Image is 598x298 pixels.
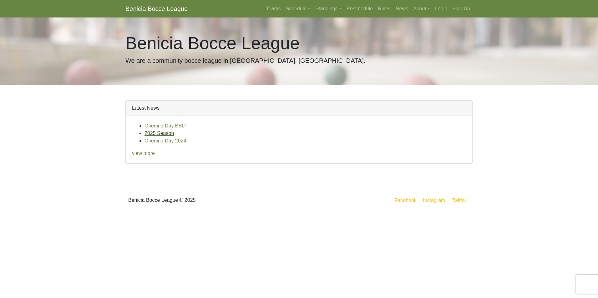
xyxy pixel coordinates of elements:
a: Instagram [422,196,446,204]
a: Teams [263,2,283,15]
a: Twitter [450,196,471,204]
a: view more [132,151,155,156]
div: Latest News [126,101,472,116]
a: About [411,2,433,15]
a: Rules [375,2,393,15]
a: 2025 Season [144,131,174,136]
a: Schedule [283,2,313,15]
a: Reschedule [344,2,376,15]
p: We are a community bocce league in [GEOGRAPHIC_DATA], [GEOGRAPHIC_DATA]. [125,56,473,65]
a: Login [433,2,450,15]
a: News [393,2,411,15]
div: Benicia Bocce League © 2025 [121,189,299,211]
a: Facebook [393,196,418,204]
a: Sign Up [450,2,473,15]
h1: Benicia Bocce League [125,32,473,53]
a: Benicia Bocce League [125,2,188,15]
a: Standings [313,2,344,15]
a: Opening Day BBQ [144,123,186,128]
a: Opening Day 2024 [144,138,186,143]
